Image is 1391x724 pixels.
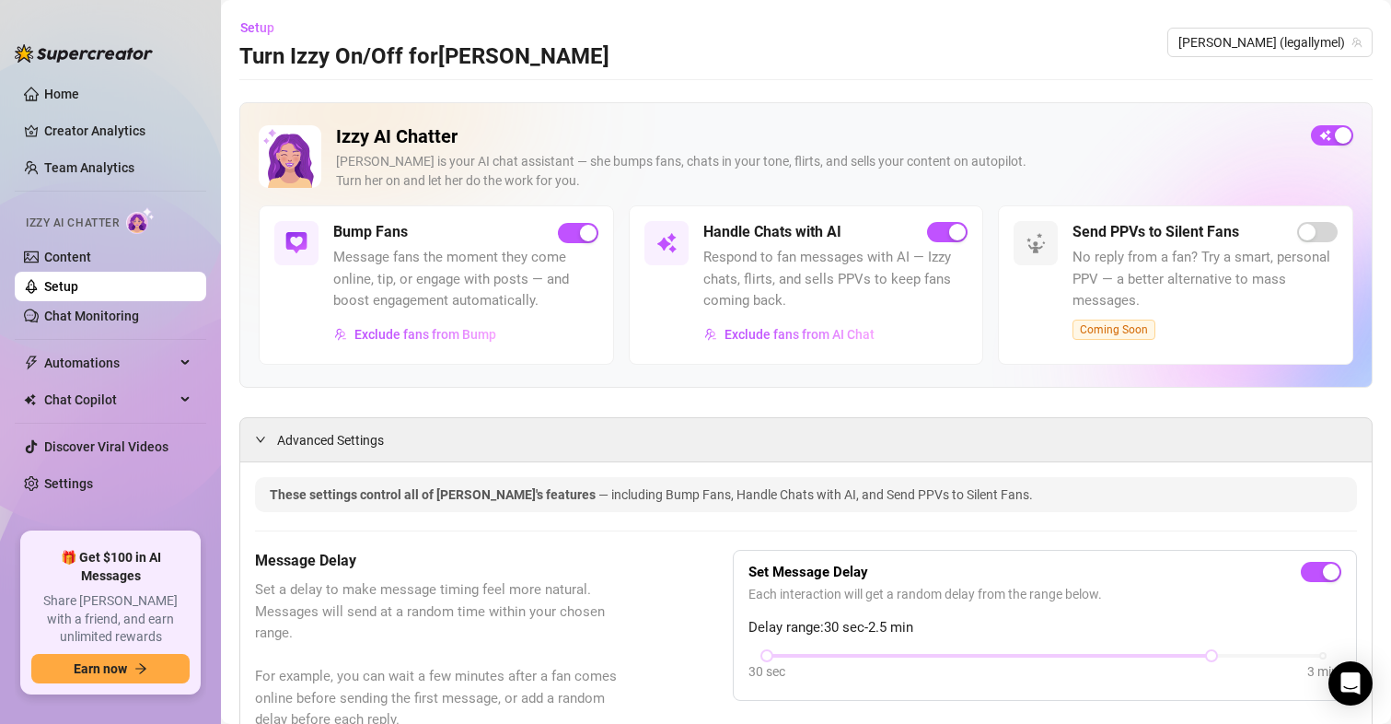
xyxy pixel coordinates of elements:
span: Exclude fans from AI Chat [724,327,875,342]
img: svg%3e [285,232,307,254]
span: Melanie (legallymel) [1178,29,1362,56]
span: 🎁 Get $100 in AI Messages [31,549,190,585]
img: svg%3e [655,232,678,254]
span: Delay range: 30 sec - 2.5 min [748,617,1341,639]
span: Izzy AI Chatter [26,215,119,232]
a: Discover Viral Videos [44,439,168,454]
a: Home [44,87,79,101]
button: Setup [239,13,289,42]
span: Each interaction will get a random delay from the range below. [748,584,1341,604]
span: Respond to fan messages with AI — Izzy chats, flirts, and sells PPVs to keep fans coming back. [703,247,968,312]
span: Chat Copilot [44,385,175,415]
h5: Send PPVs to Silent Fans [1072,221,1239,243]
a: Team Analytics [44,160,134,175]
h3: Turn Izzy On/Off for [PERSON_NAME] [239,42,609,72]
span: Advanced Settings [277,430,384,450]
span: Share [PERSON_NAME] with a friend, and earn unlimited rewards [31,592,190,647]
span: Setup [240,20,274,35]
a: Creator Analytics [44,116,191,146]
img: logo-BBDzfeDw.svg [15,44,153,63]
span: Message fans the moment they come online, tip, or engage with posts — and boost engagement automa... [333,247,598,312]
span: team [1351,37,1362,48]
span: thunderbolt [24,356,39,370]
img: AI Chatter [126,207,155,234]
img: Chat Copilot [24,393,36,406]
div: Open Intercom Messenger [1328,661,1373,706]
span: arrow-right [134,662,147,675]
span: Coming Soon [1072,320,1155,340]
img: Izzy AI Chatter [259,125,321,188]
span: expanded [255,434,266,445]
div: 3 min [1307,661,1339,682]
div: 30 sec [748,661,785,682]
button: Exclude fans from AI Chat [703,320,875,349]
a: Content [44,250,91,264]
a: Settings [44,476,93,491]
h5: Handle Chats with AI [703,221,841,243]
button: Earn nowarrow-right [31,654,190,683]
img: svg%3e [704,328,717,341]
div: [PERSON_NAME] is your AI chat assistant — she bumps fans, chats in your tone, flirts, and sells y... [336,152,1296,191]
span: No reply from a fan? Try a smart, personal PPV — a better alternative to mass messages. [1072,247,1338,312]
span: Automations [44,348,175,378]
a: Setup [44,279,78,294]
strong: Set Message Delay [748,564,868,580]
span: Earn now [74,661,127,676]
img: svg%3e [334,328,347,341]
span: Exclude fans from Bump [354,327,496,342]
a: Chat Monitoring [44,309,139,323]
img: svg%3e [1025,232,1047,254]
span: These settings control all of [PERSON_NAME]'s features [270,487,598,502]
span: — including Bump Fans, Handle Chats with AI, and Send PPVs to Silent Fans. [598,487,1033,502]
div: expanded [255,429,277,450]
h2: Izzy AI Chatter [336,125,1296,148]
button: Exclude fans from Bump [333,320,497,349]
h5: Message Delay [255,550,641,572]
h5: Bump Fans [333,221,408,243]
